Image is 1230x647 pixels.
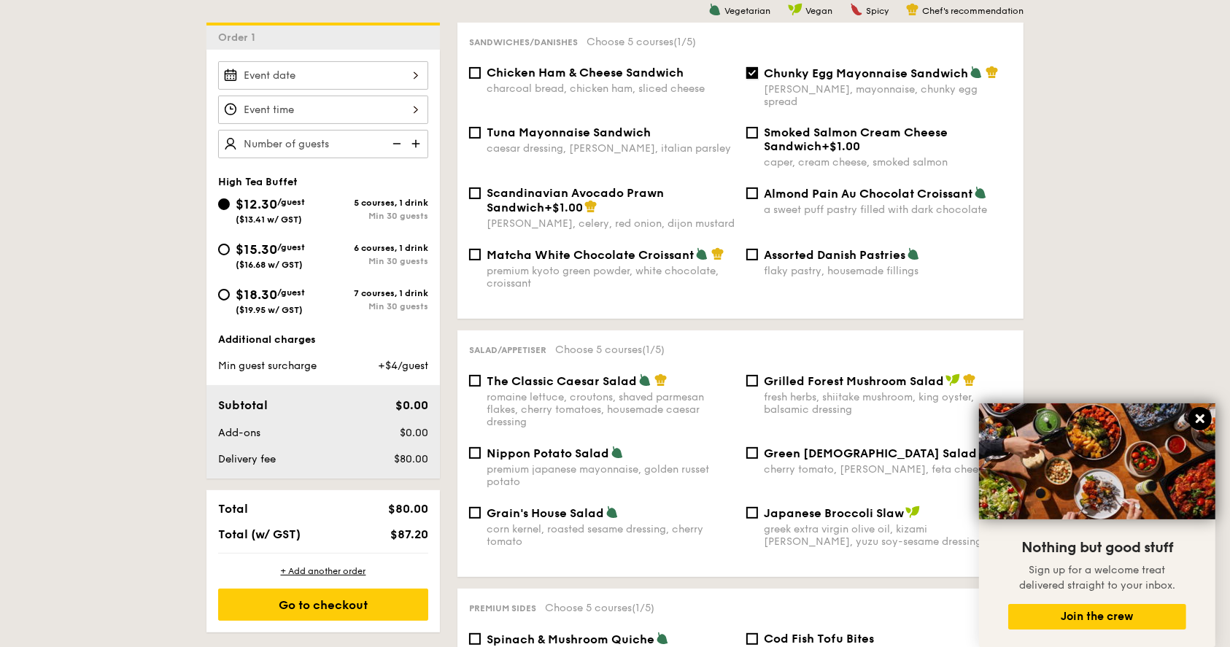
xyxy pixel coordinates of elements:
[469,67,481,79] input: Chicken Ham & Cheese Sandwichcharcoal bread, chicken ham, sliced cheese
[487,125,651,139] span: Tuna Mayonnaise Sandwich
[218,96,428,124] input: Event time
[487,265,735,290] div: premium kyoto green powder, white chocolate, croissant
[469,249,481,260] input: Matcha White Chocolate Croissantpremium kyoto green powder, white chocolate, croissant
[384,130,406,158] img: icon-reduce.1d2dbef1.svg
[218,130,428,158] input: Number of guests
[764,204,1012,216] div: a sweet puff pastry filled with dark chocolate
[218,289,230,301] input: $18.30/guest($19.95 w/ GST)7 courses, 1 drinkMin 30 guests
[746,633,758,645] input: Cod Fish Tofu Bitesfish meat tofu cubes, tri-colour capsicum, thai chilli sauce
[218,360,317,372] span: Min guest surcharge
[390,527,428,541] span: $87.20
[764,374,944,388] span: Grilled Forest Mushroom Salad
[606,505,619,519] img: icon-vegetarian.fe4039eb.svg
[764,248,905,262] span: Assorted Danish Pastries
[764,523,1012,548] div: greek extra virgin olive oil, kizami [PERSON_NAME], yuzu soy-sesame dressing
[1008,604,1186,629] button: Join the crew
[469,447,481,459] input: Nippon Potato Saladpremium japanese mayonnaise, golden russet potato
[866,6,889,16] span: Spicy
[218,398,268,412] span: Subtotal
[378,360,428,372] span: +$4/guest
[1021,539,1173,557] span: Nothing but good stuff
[323,211,428,221] div: Min 30 guests
[632,602,654,614] span: (1/5)
[487,248,694,262] span: Matcha White Chocolate Croissant
[236,260,303,270] span: ($16.68 w/ GST)
[746,375,758,387] input: Grilled Forest Mushroom Saladfresh herbs, shiitake mushroom, king oyster, balsamic dressing
[218,502,248,516] span: Total
[469,633,481,645] input: Spinach & Mushroom Quichebite-sized base, button mushroom, cheddar
[469,345,546,355] span: Salad/Appetiser
[764,632,874,646] span: Cod Fish Tofu Bites
[905,505,920,519] img: icon-vegan.f8ff3823.svg
[654,373,668,387] img: icon-chef-hat.a58ddaea.svg
[611,446,624,459] img: icon-vegetarian.fe4039eb.svg
[906,3,919,16] img: icon-chef-hat.a58ddaea.svg
[323,256,428,266] div: Min 30 guests
[487,523,735,548] div: corn kernel, roasted sesame dressing, cherry tomato
[323,198,428,208] div: 5 courses, 1 drink
[945,373,960,387] img: icon-vegan.f8ff3823.svg
[764,83,1012,108] div: [PERSON_NAME], mayonnaise, chunky egg spread
[277,197,305,207] span: /guest
[218,589,428,621] div: Go to checkout
[469,507,481,519] input: Grain's House Saladcorn kernel, roasted sesame dressing, cherry tomato
[587,36,696,48] span: Choose 5 courses
[487,391,735,428] div: romaine lettuce, croutons, shaved parmesan flakes, cherry tomatoes, housemade caesar dressing
[487,632,654,646] span: Spinach & Mushroom Quiche
[277,287,305,298] span: /guest
[218,31,261,44] span: Order 1
[978,446,991,459] img: icon-vegetarian.fe4039eb.svg
[764,66,968,80] span: Chunky Egg Mayonnaise Sandwich
[323,243,428,253] div: 6 courses, 1 drink
[642,344,665,356] span: (1/5)
[1019,564,1175,592] span: Sign up for a welcome treat delivered straight to your inbox.
[764,125,948,153] span: Smoked Salmon Cream Cheese Sandwich
[970,66,983,79] img: icon-vegetarian.fe4039eb.svg
[277,242,305,252] span: /guest
[323,301,428,311] div: Min 30 guests
[236,196,277,212] span: $12.30
[746,67,758,79] input: Chunky Egg Mayonnaise Sandwich[PERSON_NAME], mayonnaise, chunky egg spread
[922,6,1024,16] span: Chef's recommendation
[1188,407,1212,430] button: Close
[764,156,1012,168] div: caper, cream cheese, smoked salmon
[469,127,481,139] input: Tuna Mayonnaise Sandwichcaesar dressing, [PERSON_NAME], italian parsley
[487,142,735,155] div: caesar dressing, [PERSON_NAME], italian parsley
[236,241,277,257] span: $15.30
[724,6,770,16] span: Vegetarian
[487,82,735,95] div: charcoal bread, chicken ham, sliced cheese
[218,427,260,439] span: Add-ons
[394,453,428,465] span: $80.00
[218,61,428,90] input: Event date
[764,506,904,520] span: Japanese Broccoli Slaw
[544,201,583,214] span: +$1.00
[236,214,302,225] span: ($13.41 w/ GST)
[487,463,735,488] div: premium japanese mayonnaise, golden russet potato
[218,244,230,255] input: $15.30/guest($16.68 w/ GST)6 courses, 1 drinkMin 30 guests
[764,187,972,201] span: Almond Pain Au Chocolat Croissant
[487,374,637,388] span: The Classic Caesar Salad
[406,130,428,158] img: icon-add.58712e84.svg
[218,527,301,541] span: Total (w/ GST)
[850,3,863,16] img: icon-spicy.37a8142b.svg
[746,127,758,139] input: Smoked Salmon Cream Cheese Sandwich+$1.00caper, cream cheese, smoked salmon
[400,427,428,439] span: $0.00
[764,391,1012,416] div: fresh herbs, shiitake mushroom, king oyster, balsamic dressing
[545,602,654,614] span: Choose 5 courses
[764,463,1012,476] div: cherry tomato, [PERSON_NAME], feta cheese
[963,373,976,387] img: icon-chef-hat.a58ddaea.svg
[907,247,920,260] img: icon-vegetarian.fe4039eb.svg
[487,217,735,230] div: [PERSON_NAME], celery, red onion, dijon mustard
[218,565,428,577] div: + Add another order
[695,247,708,260] img: icon-vegetarian.fe4039eb.svg
[487,66,684,80] span: Chicken Ham & Cheese Sandwich
[469,375,481,387] input: The Classic Caesar Saladromaine lettuce, croutons, shaved parmesan flakes, cherry tomatoes, house...
[555,344,665,356] span: Choose 5 courses
[821,139,860,153] span: +$1.00
[469,37,578,47] span: Sandwiches/Danishes
[979,403,1215,519] img: DSC07876-Edit02-Large.jpeg
[746,187,758,199] input: Almond Pain Au Chocolat Croissanta sweet puff pastry filled with dark chocolate
[218,176,298,188] span: High Tea Buffet
[395,398,428,412] span: $0.00
[218,198,230,210] input: $12.30/guest($13.41 w/ GST)5 courses, 1 drinkMin 30 guests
